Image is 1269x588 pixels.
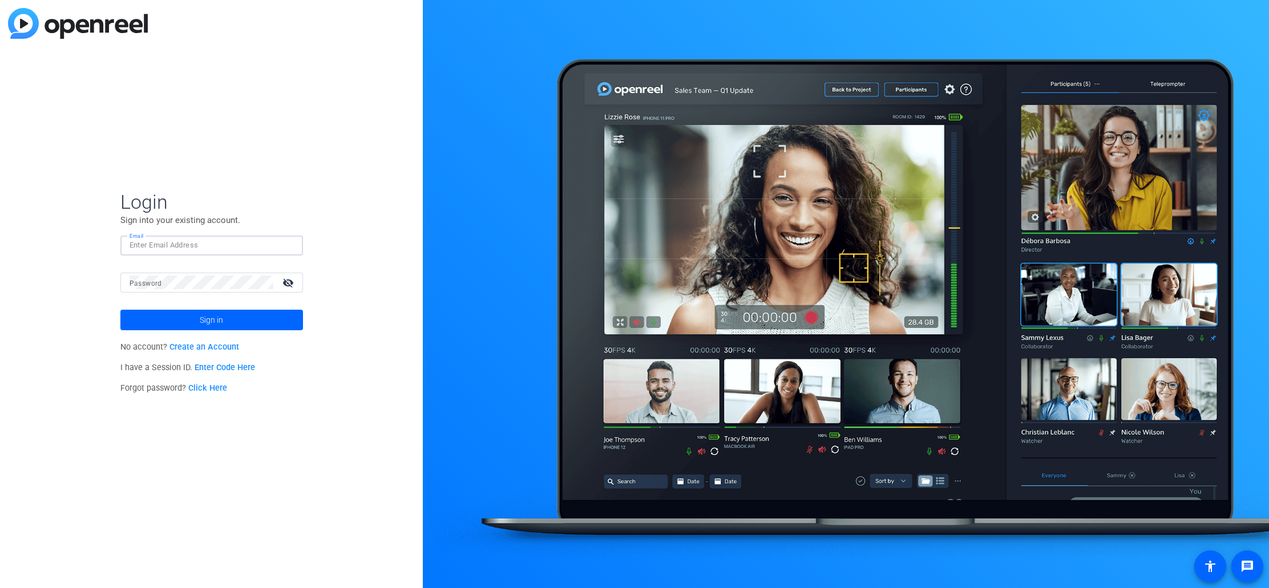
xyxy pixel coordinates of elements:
[130,279,162,287] mat-label: Password
[169,342,239,352] a: Create an Account
[120,190,303,214] span: Login
[1240,559,1254,573] mat-icon: message
[200,306,223,334] span: Sign in
[120,342,240,352] span: No account?
[130,233,144,239] mat-label: Email
[276,274,303,291] mat-icon: visibility_off
[120,310,303,330] button: Sign in
[188,383,227,393] a: Click Here
[120,363,256,372] span: I have a Session ID.
[130,238,294,252] input: Enter Email Address
[195,363,255,372] a: Enter Code Here
[120,214,303,226] p: Sign into your existing account.
[1203,559,1217,573] mat-icon: accessibility
[120,383,228,393] span: Forgot password?
[8,8,148,39] img: blue-gradient.svg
